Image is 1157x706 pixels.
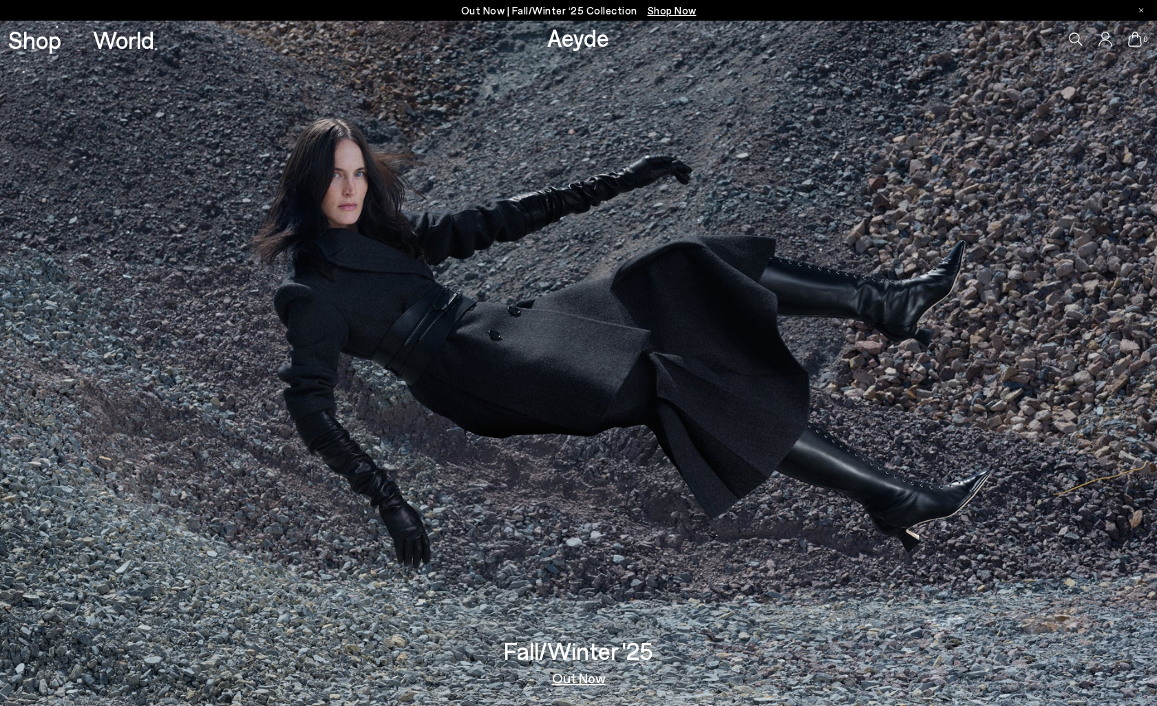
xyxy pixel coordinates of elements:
p: Out Now | Fall/Winter ‘25 Collection [461,2,697,19]
a: World [93,28,154,52]
h3: Fall/Winter '25 [504,639,653,663]
a: Aeyde [547,23,609,52]
a: Out Now [552,671,606,685]
a: Shop [8,28,61,52]
span: 0 [1142,36,1149,43]
a: 0 [1128,32,1142,47]
span: Navigate to /collections/new-in [648,4,697,17]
